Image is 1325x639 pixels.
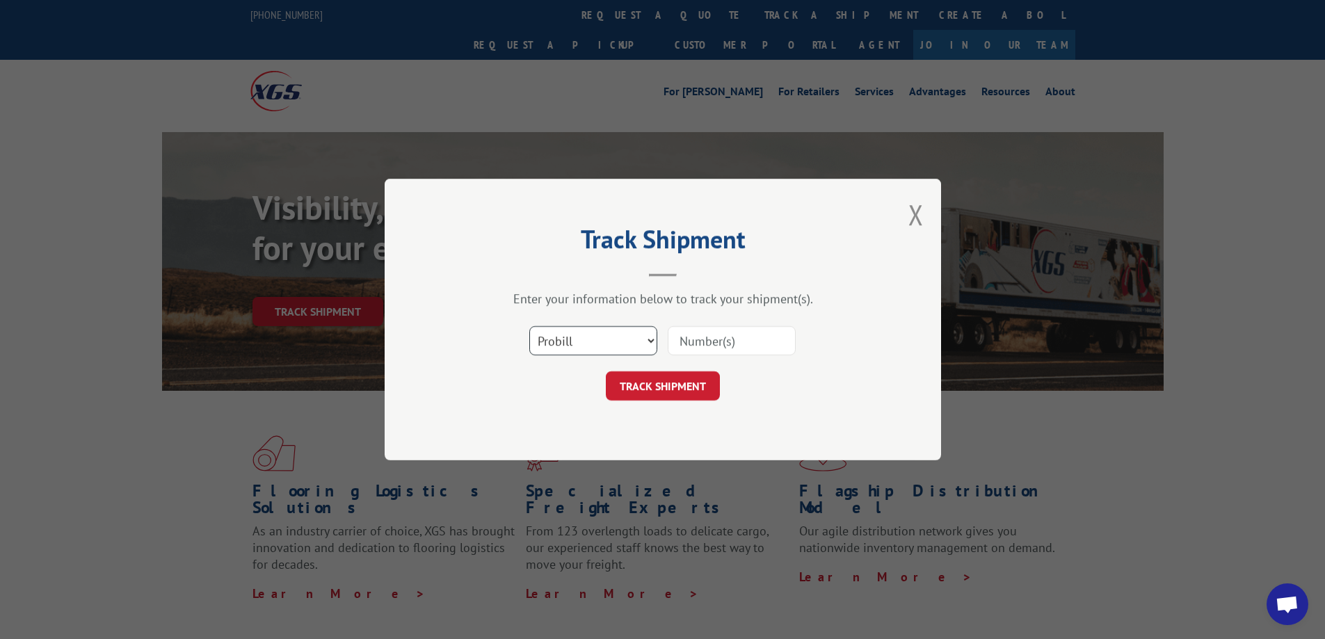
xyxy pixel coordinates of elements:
[454,229,872,256] h2: Track Shipment
[454,291,872,307] div: Enter your information below to track your shipment(s).
[606,371,720,401] button: TRACK SHIPMENT
[668,326,796,355] input: Number(s)
[1267,583,1308,625] div: Open chat
[908,196,924,233] button: Close modal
